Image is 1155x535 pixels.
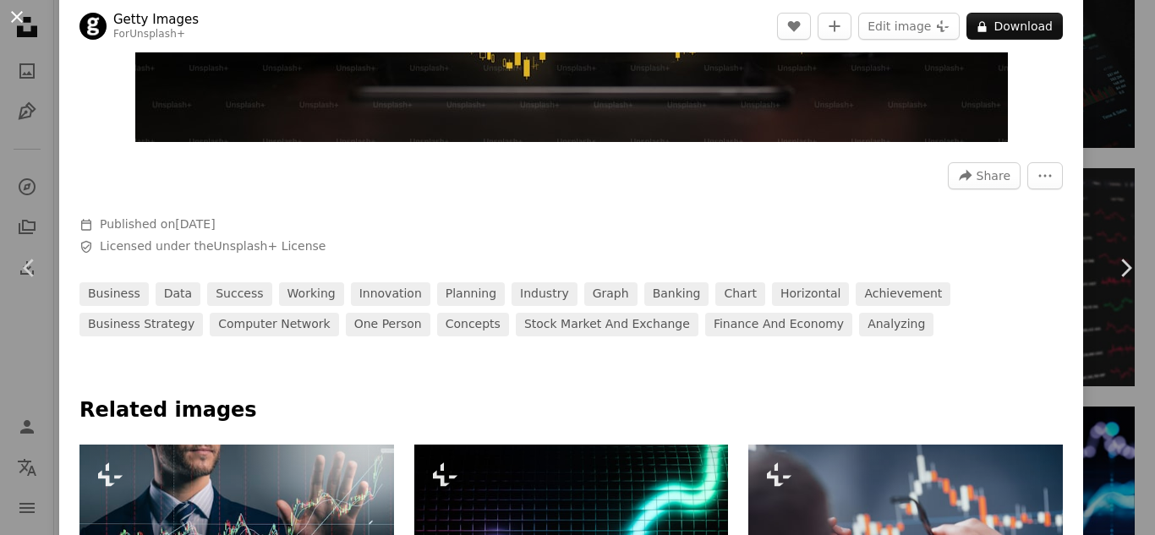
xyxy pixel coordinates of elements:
[772,282,849,306] a: horizontal
[948,162,1021,189] button: Share this image
[207,282,271,306] a: success
[175,217,215,231] time: August 29, 2022 at 3:40:46 AM PDT
[279,282,344,306] a: working
[966,13,1063,40] button: Download
[584,282,638,306] a: graph
[1027,162,1063,189] button: More Actions
[79,13,107,40] img: Go to Getty Images's profile
[859,313,933,336] a: analyzing
[79,397,1063,424] h4: Related images
[1096,187,1155,349] a: Next
[777,13,811,40] button: Like
[516,313,698,336] a: stock market and exchange
[715,282,764,306] a: chart
[79,313,203,336] a: business strategy
[856,282,950,306] a: achievement
[346,313,430,336] a: one person
[512,282,577,306] a: industry
[437,313,509,336] a: concepts
[113,11,199,28] a: Getty Images
[705,313,852,336] a: finance and economy
[214,239,326,253] a: Unsplash+ License
[437,282,505,306] a: planning
[210,313,339,336] a: computer network
[100,217,216,231] span: Published on
[977,163,1010,188] span: Share
[858,13,960,40] button: Edit image
[818,13,851,40] button: Add to Collection
[156,282,200,306] a: data
[644,282,709,306] a: banking
[351,282,430,306] a: innovation
[79,282,149,306] a: business
[100,238,326,255] span: Licensed under the
[129,28,185,40] a: Unsplash+
[113,28,199,41] div: For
